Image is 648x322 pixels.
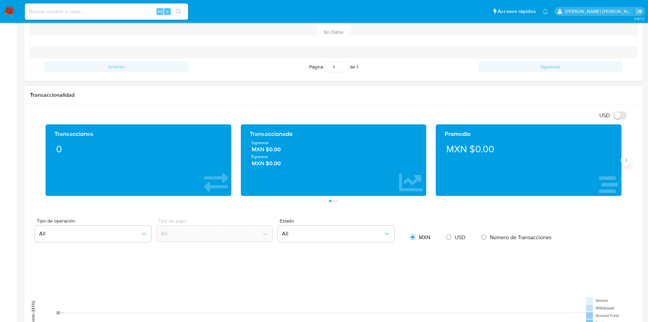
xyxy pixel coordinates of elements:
button: search-icon [171,7,185,16]
span: Alt [157,8,163,15]
span: s [166,8,168,15]
button: Anterior [44,61,189,72]
button: Siguiente [478,61,623,72]
p: ext_jesssali@mercadolibre.com.mx [565,8,634,15]
span: 3.157.2 [634,16,645,21]
input: Buscar usuario o caso... [25,7,188,16]
span: 1 [356,63,358,70]
a: Notificaciones [543,9,548,14]
a: Salir [636,8,643,15]
h1: Transaccionalidad [30,92,637,98]
span: Página de [309,61,358,72]
span: Accesos rápidos [498,8,536,15]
